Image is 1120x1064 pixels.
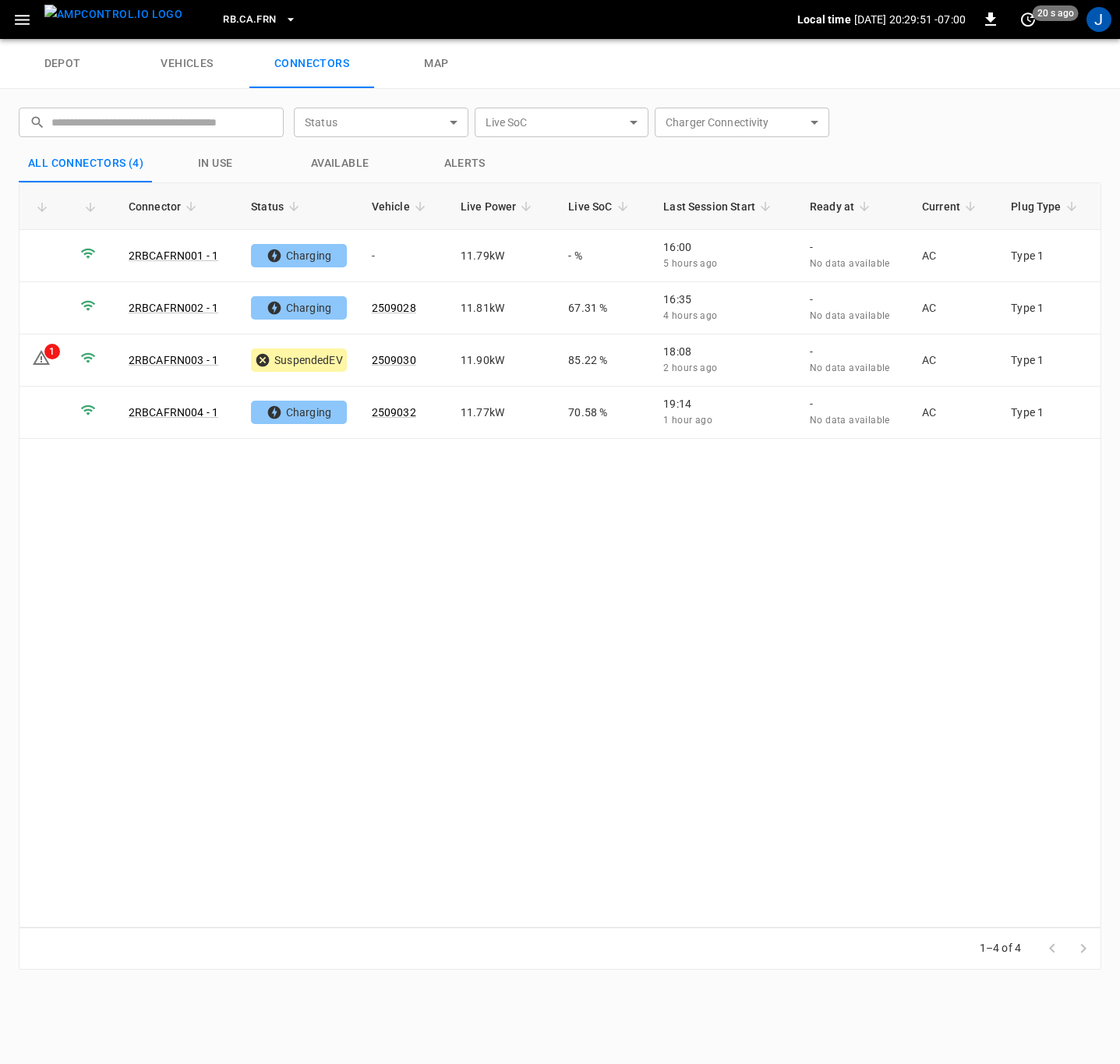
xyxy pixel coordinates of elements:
a: vehicles [125,39,249,89]
td: 11.77 kW [448,387,556,439]
td: 67.31 % [556,282,651,334]
span: 4 hours ago [663,310,717,321]
span: Live SoC [568,197,632,216]
a: map [374,39,499,89]
td: AC [910,334,998,387]
p: - [810,239,897,255]
button: RB.CA.FRN [217,5,302,35]
span: Vehicle [372,197,430,216]
div: SuspendedEV [251,348,347,372]
td: Type 1 [998,282,1101,334]
a: 2RBCAFRN002 - 1 [129,302,218,314]
p: 1–4 of 4 [980,940,1021,956]
a: 2509028 [372,302,416,314]
span: Last Session Start [663,197,776,216]
div: Charging [251,401,347,424]
p: 16:35 [663,292,785,307]
td: 85.22 % [556,334,651,387]
span: 20 s ago [1033,5,1079,21]
div: Charging [251,244,347,267]
span: 5 hours ago [663,258,717,269]
span: Ready at [810,197,874,216]
p: 16:00 [663,239,785,255]
div: profile-icon [1086,7,1111,32]
a: 2RBCAFRN003 - 1 [129,354,218,366]
div: Charging [251,296,347,320]
span: RB.CA.FRN [223,11,276,29]
span: Status [251,197,304,216]
span: No data available [810,258,890,269]
p: [DATE] 20:29:51 -07:00 [854,12,966,27]
span: 2 hours ago [663,362,717,373]
span: Plug Type [1011,197,1081,216]
span: No data available [810,310,890,321]
p: 19:14 [663,396,785,412]
td: 11.81 kW [448,282,556,334]
div: 1 [44,344,60,359]
a: 2RBCAFRN001 - 1 [129,249,218,262]
td: 70.58 % [556,387,651,439]
span: Live Power [461,197,537,216]
button: Alerts [402,145,527,182]
button: set refresh interval [1016,7,1041,32]
img: ampcontrol.io logo [44,5,182,24]
button: All Connectors (4) [19,145,153,182]
td: 11.79 kW [448,230,556,282]
a: 2509032 [372,406,416,419]
td: Type 1 [998,334,1101,387]
td: AC [910,282,998,334]
p: - [810,396,897,412]
span: Current [922,197,980,216]
button: Available [277,145,402,182]
p: - [810,292,897,307]
span: No data available [810,415,890,426]
p: - [810,344,897,359]
td: Type 1 [998,230,1101,282]
a: 2RBCAFRN004 - 1 [129,406,218,419]
td: - % [556,230,651,282]
td: AC [910,230,998,282]
a: connectors [249,39,374,89]
a: 2509030 [372,354,416,366]
td: - [359,230,448,282]
span: Connector [129,197,201,216]
button: in use [153,145,277,182]
p: Local time [797,12,851,27]
td: 11.90 kW [448,334,556,387]
p: 18:08 [663,344,785,359]
td: Type 1 [998,387,1101,439]
span: No data available [810,362,890,373]
td: AC [910,387,998,439]
span: 1 hour ago [663,415,712,426]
